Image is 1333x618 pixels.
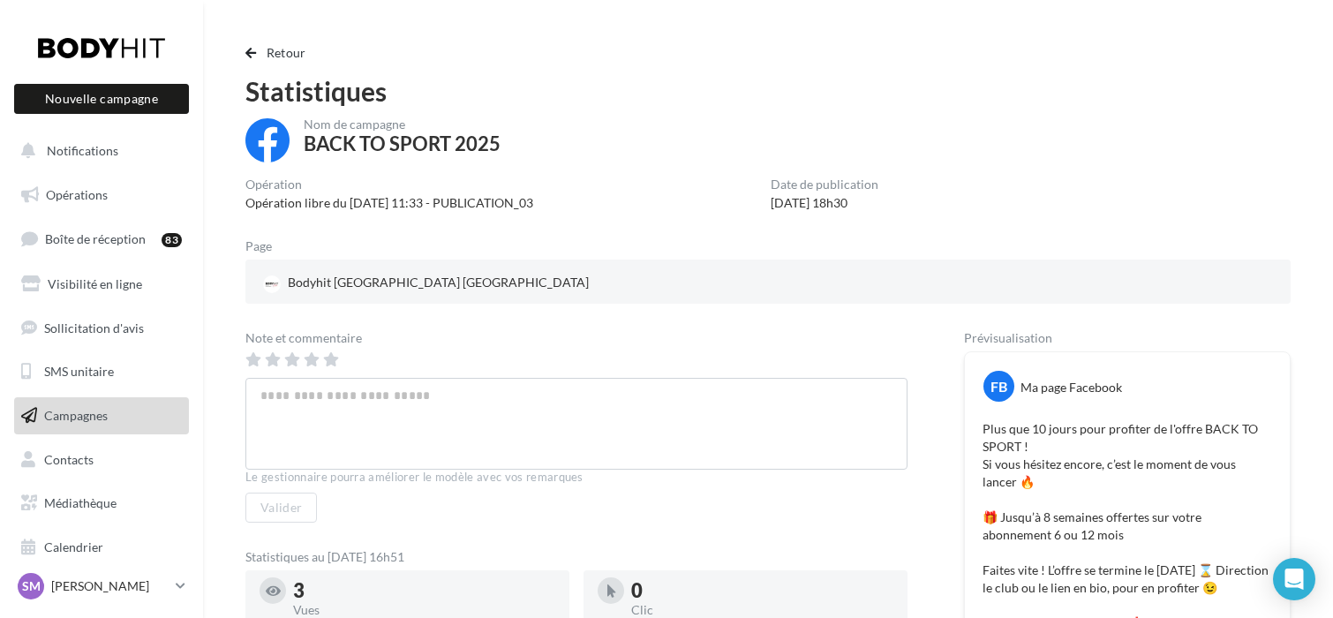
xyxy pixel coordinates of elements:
[46,187,108,202] span: Opérations
[245,42,313,64] button: Retour
[11,132,185,170] button: Notifications
[293,581,555,600] div: 3
[245,470,907,486] div: Le gestionnaire pourra améliorer le modèle avec vos remarques
[11,310,192,347] a: Sollicitation d'avis
[45,231,146,246] span: Boîte de réception
[245,78,1291,104] div: Statistiques
[11,353,192,390] a: SMS unitaire
[1273,558,1315,600] div: Open Intercom Messenger
[771,194,878,212] div: [DATE] 18h30
[11,397,192,434] a: Campagnes
[44,364,114,379] span: SMS unitaire
[11,441,192,479] a: Contacts
[47,143,118,158] span: Notifications
[304,118,501,131] div: Nom de campagne
[14,84,189,114] button: Nouvelle campagne
[44,408,108,423] span: Campagnes
[48,276,142,291] span: Visibilité en ligne
[51,577,169,595] p: [PERSON_NAME]
[260,270,592,297] div: Bodyhit [GEOGRAPHIC_DATA] [GEOGRAPHIC_DATA]
[162,233,182,247] div: 83
[245,332,907,344] div: Note et commentaire
[771,178,878,191] div: Date de publication
[44,495,117,510] span: Médiathèque
[44,320,144,335] span: Sollicitation d'avis
[44,539,103,554] span: Calendrier
[983,371,1014,402] div: FB
[44,452,94,467] span: Contacts
[1020,379,1122,396] div: Ma page Facebook
[245,240,286,252] div: Page
[964,332,1291,344] div: Prévisualisation
[631,604,893,616] div: Clic
[245,194,533,212] div: Opération libre du [DATE] 11:33 - PUBLICATION_03
[11,529,192,566] a: Calendrier
[304,134,501,154] div: BACK TO SPORT 2025
[631,581,893,600] div: 0
[245,493,317,523] button: Valider
[14,569,189,603] a: SM [PERSON_NAME]
[260,270,599,297] a: Bodyhit [GEOGRAPHIC_DATA] [GEOGRAPHIC_DATA]
[11,485,192,522] a: Médiathèque
[11,177,192,214] a: Opérations
[245,551,907,563] div: Statistiques au [DATE] 16h51
[293,604,555,616] div: Vues
[22,577,41,595] span: SM
[11,220,192,258] a: Boîte de réception83
[245,178,533,191] div: Opération
[267,45,306,60] span: Retour
[11,266,192,303] a: Visibilité en ligne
